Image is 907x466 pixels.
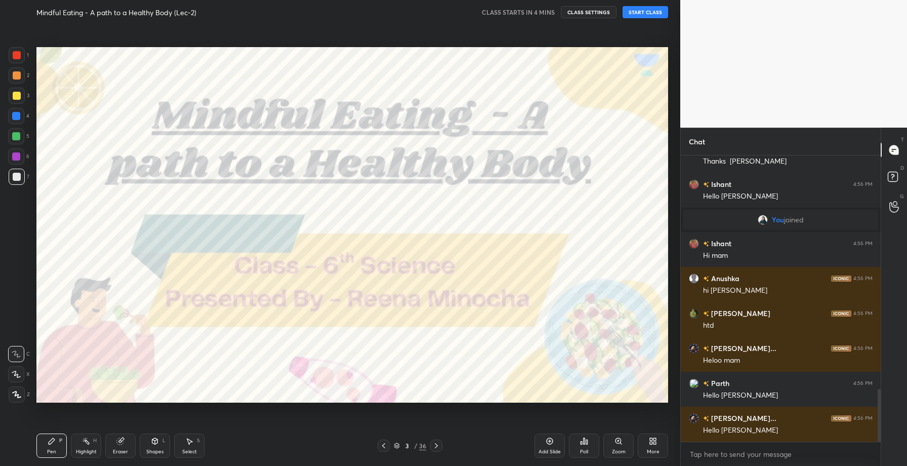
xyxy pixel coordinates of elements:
[853,241,873,247] div: 4:56 PM
[146,449,163,454] div: Shapes
[9,67,29,84] div: 2
[623,6,668,18] button: START CLASS
[703,416,709,421] img: no-rating-badge.077c3623.svg
[853,181,873,187] div: 4:56 PM
[853,415,873,421] div: 4:56 PM
[689,274,699,284] img: default.png
[8,148,29,165] div: 6
[76,449,97,454] div: Highlight
[703,381,709,386] img: no-rating-badge.077c3623.svg
[709,378,729,389] h6: Parth
[709,308,770,319] h6: [PERSON_NAME]
[853,276,873,282] div: 4:56 PM
[772,216,784,224] span: You
[59,438,62,443] div: P
[703,391,873,401] div: Hello [PERSON_NAME]
[681,128,713,155] p: Chat
[703,321,873,331] div: htd
[482,8,555,17] h5: CLASS STARTS IN 4 MINS
[758,215,768,225] img: 87f3e2c2dcb2401487ed603b2d7ef5a1.jpg
[182,449,197,454] div: Select
[689,179,699,189] img: ff20e27d57cc4de7bd3ec26f1db9e448.jpg
[703,346,709,352] img: no-rating-badge.077c3623.svg
[703,157,873,167] div: Thanks [PERSON_NAME]
[689,239,699,249] img: ff20e27d57cc4de7bd3ec26f1db9e448.jpg
[561,6,616,18] button: CLASS SETTINGS
[853,380,873,386] div: 4:56 PM
[703,356,873,366] div: Heloo mam
[703,311,709,317] img: no-rating-badge.077c3623.svg
[402,443,412,449] div: 3
[703,286,873,296] div: hi [PERSON_NAME]
[784,216,804,224] span: joined
[831,415,851,421] img: iconic-dark.1390631f.png
[8,108,29,124] div: 4
[9,386,30,403] div: Z
[8,346,30,362] div: C
[709,343,776,354] h6: [PERSON_NAME]...
[689,308,699,319] img: baf6e704780f49b288512078695adcd1.jpg
[853,310,873,317] div: 4:56 PM
[831,310,851,317] img: iconic-dark.1390631f.png
[900,192,904,200] p: G
[689,413,699,423] img: 2cd50149acf54a2bb2c5c453a97fc31a.jpg
[709,413,776,423] h6: [PERSON_NAME]...
[709,273,739,284] h6: Anushka
[113,449,128,454] div: Eraser
[709,238,731,249] h6: Ishant
[47,449,56,454] div: Pen
[580,449,588,454] div: Poll
[539,449,561,454] div: Add Slide
[8,128,29,144] div: 5
[162,438,166,443] div: L
[197,438,200,443] div: S
[419,441,426,450] div: 36
[703,241,709,247] img: no-rating-badge.077c3623.svg
[93,438,97,443] div: H
[681,156,881,442] div: grid
[831,345,851,352] img: iconic-dark.1390631f.png
[703,425,873,436] div: Hello [PERSON_NAME]
[703,251,873,261] div: Hi mam
[703,191,873,202] div: Hello [PERSON_NAME]
[612,449,626,454] div: Zoom
[689,343,699,354] img: 2cd50149acf54a2bb2c5c453a97fc31a.jpg
[647,449,659,454] div: More
[9,169,29,185] div: 7
[703,182,709,187] img: no-rating-badge.077c3623.svg
[414,443,417,449] div: /
[703,276,709,282] img: no-rating-badge.077c3623.svg
[901,136,904,143] p: T
[900,164,904,172] p: D
[9,47,29,63] div: 1
[831,276,851,282] img: iconic-dark.1390631f.png
[9,88,29,104] div: 3
[36,8,196,17] h4: Mindful Eating - A path to a Healthy Body (Lec-2)
[853,345,873,352] div: 4:56 PM
[689,378,699,389] img: 3
[709,179,731,189] h6: Ishant
[8,366,30,382] div: X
